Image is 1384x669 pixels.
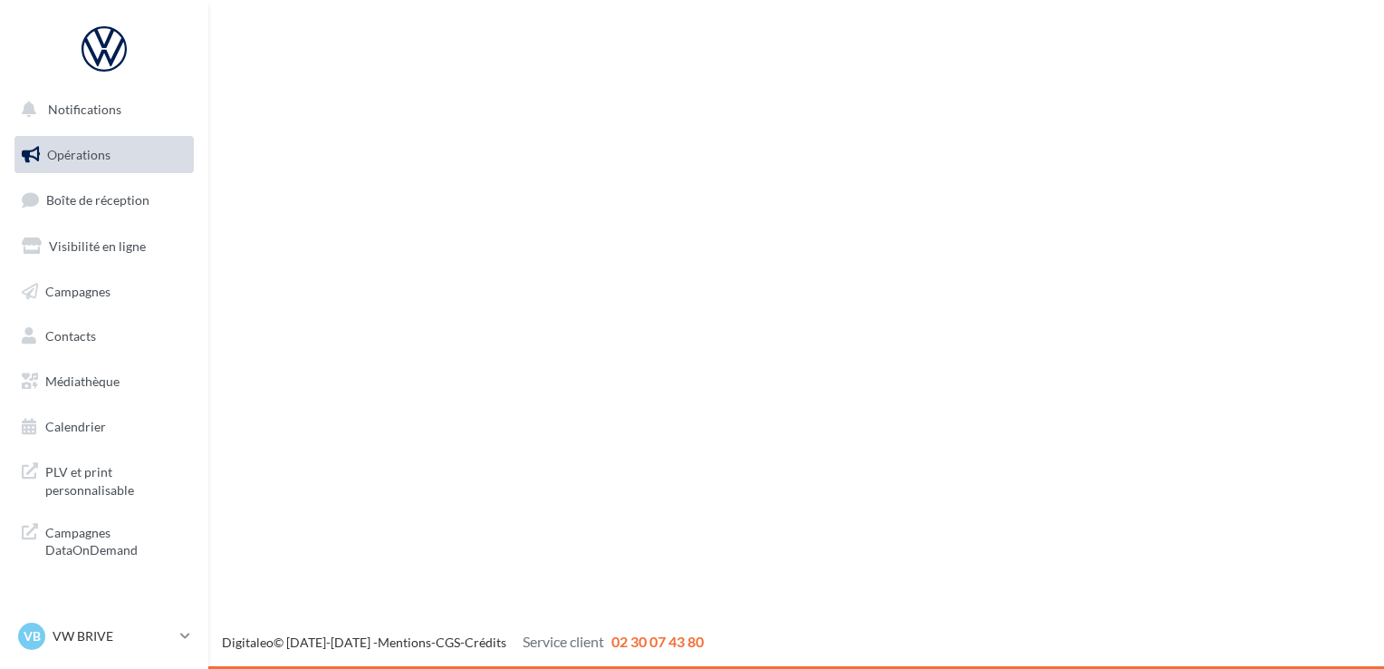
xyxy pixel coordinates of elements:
span: 02 30 07 43 80 [611,633,704,650]
a: PLV et print personnalisable [11,452,197,506]
span: Campagnes [45,283,111,298]
span: Campagnes DataOnDemand [45,520,187,559]
p: VW BRIVE [53,627,173,645]
button: Notifications [11,91,190,129]
span: Médiathèque [45,373,120,389]
a: VB VW BRIVE [14,619,194,654]
a: Calendrier [11,408,197,446]
a: Contacts [11,317,197,355]
span: VB [24,627,41,645]
a: Médiathèque [11,363,197,401]
a: Visibilité en ligne [11,228,197,266]
span: Calendrier [45,419,106,434]
a: Mentions [378,635,431,650]
span: © [DATE]-[DATE] - - - [222,635,704,650]
span: Visibilité en ligne [49,238,146,254]
a: Opérations [11,136,197,174]
span: Opérations [47,147,111,162]
span: Service client [523,633,604,650]
span: PLV et print personnalisable [45,460,187,499]
a: Boîte de réception [11,180,197,219]
span: Notifications [48,102,121,117]
span: Boîte de réception [46,192,149,208]
span: Contacts [45,328,96,344]
a: Digitaleo [222,635,274,650]
a: Campagnes DataOnDemand [11,513,197,567]
a: Campagnes [11,273,197,311]
a: CGS [436,635,460,650]
a: Crédits [465,635,506,650]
